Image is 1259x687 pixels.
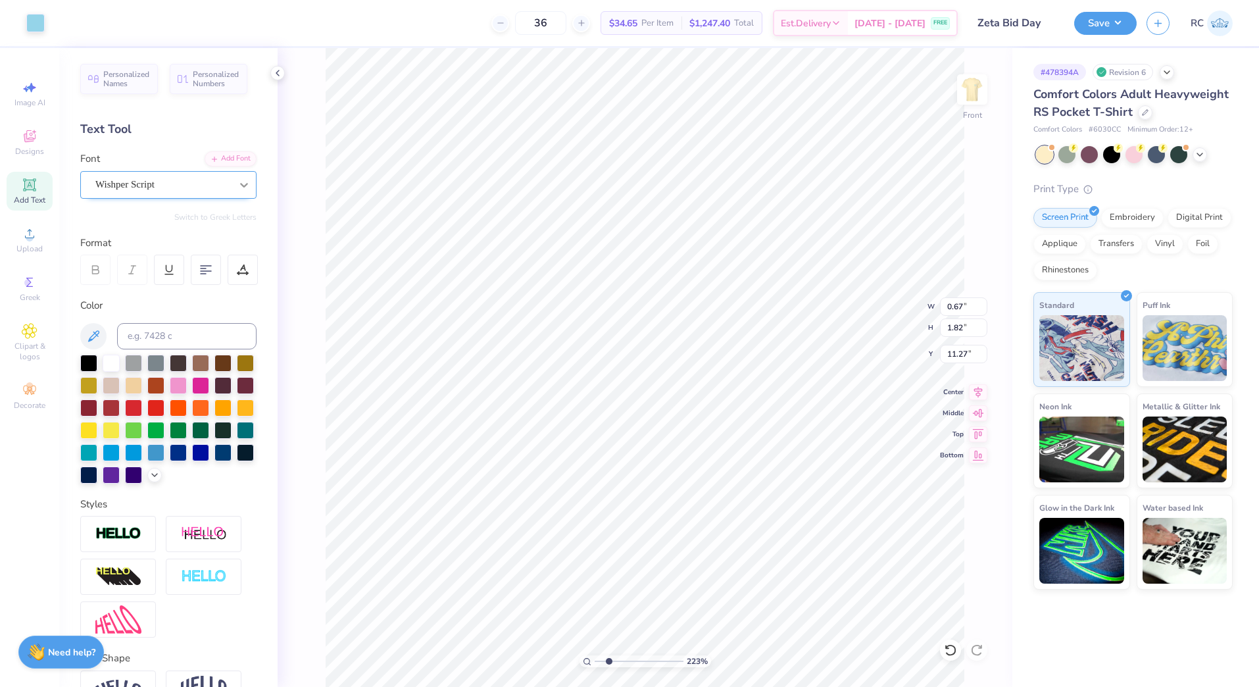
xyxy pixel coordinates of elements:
div: Format [80,236,258,251]
span: Top [940,430,964,439]
span: Center [940,388,964,397]
img: 3d Illusion [95,567,141,588]
span: $1,247.40 [689,16,730,30]
span: Metallic & Glitter Ink [1143,399,1220,413]
button: Switch to Greek Letters [174,212,257,222]
img: Neon Ink [1039,417,1124,482]
a: RC [1191,11,1233,36]
span: Neon Ink [1039,399,1072,413]
span: RC [1191,16,1204,31]
div: Add Font [205,151,257,166]
span: Personalized Numbers [193,70,239,88]
div: Applique [1033,234,1086,254]
span: Comfort Colors [1033,124,1082,136]
strong: Need help? [48,646,95,659]
span: Add Text [14,195,45,205]
span: Total [734,16,754,30]
img: Negative Space [181,569,227,584]
div: Foil [1187,234,1218,254]
div: Screen Print [1033,208,1097,228]
input: Untitled Design [968,10,1064,36]
span: Comfort Colors Adult Heavyweight RS Pocket T-Shirt [1033,86,1229,120]
span: Clipart & logos [7,341,53,362]
img: Front [959,76,985,103]
span: # 6030CC [1089,124,1121,136]
span: Designs [15,146,44,157]
div: Text Shape [80,651,257,666]
input: – – [515,11,566,35]
div: Front [963,109,982,121]
div: Digital Print [1168,208,1231,228]
button: Save [1074,12,1137,35]
img: Water based Ink [1143,518,1227,584]
span: Upload [16,243,43,254]
span: Minimum Order: 12 + [1127,124,1193,136]
span: Standard [1039,298,1074,312]
div: Embroidery [1101,208,1164,228]
input: e.g. 7428 c [117,323,257,349]
div: Styles [80,497,257,512]
div: Rhinestones [1033,261,1097,280]
img: Glow in the Dark Ink [1039,518,1124,584]
label: Font [80,151,100,166]
span: Per Item [641,16,674,30]
span: $34.65 [609,16,637,30]
span: Water based Ink [1143,501,1203,515]
span: Glow in the Dark Ink [1039,501,1114,515]
span: Middle [940,409,964,418]
span: FREE [933,18,947,28]
img: Shadow [181,526,227,542]
img: Rio Cabojoc [1207,11,1233,36]
img: Puff Ink [1143,315,1227,381]
img: Free Distort [95,605,141,634]
span: Puff Ink [1143,298,1170,312]
div: Vinyl [1147,234,1183,254]
span: Personalized Names [103,70,150,88]
span: Greek [20,292,40,303]
span: Bottom [940,451,964,460]
div: Color [80,298,257,313]
div: # 478394A [1033,64,1086,80]
img: Standard [1039,315,1124,381]
span: [DATE] - [DATE] [854,16,926,30]
span: 223 % [687,655,708,667]
img: Metallic & Glitter Ink [1143,417,1227,482]
span: Decorate [14,400,45,411]
span: Image AI [14,97,45,108]
div: Revision 6 [1093,64,1153,80]
img: Stroke [95,526,141,542]
span: Est. Delivery [781,16,831,30]
div: Transfers [1090,234,1143,254]
div: Print Type [1033,182,1233,197]
div: Text Tool [80,120,257,138]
